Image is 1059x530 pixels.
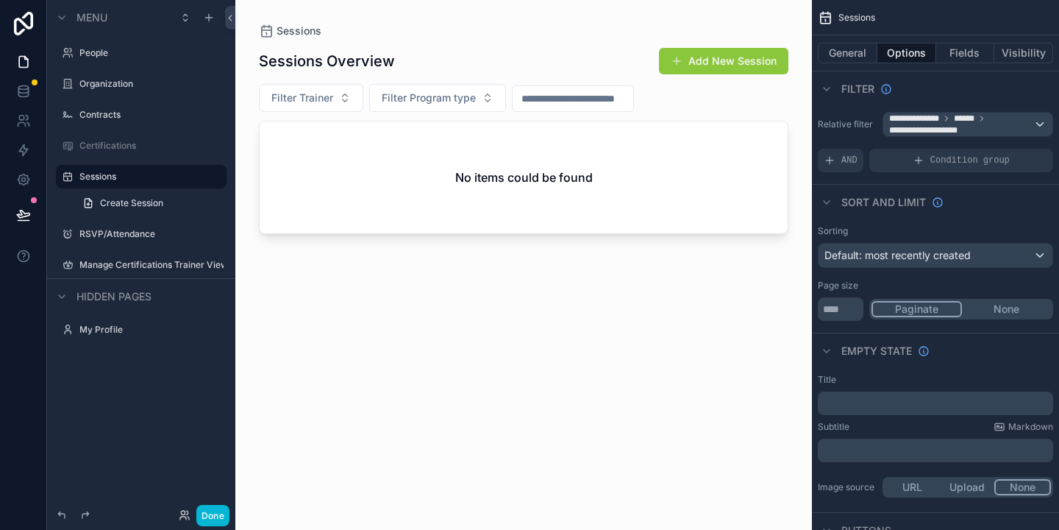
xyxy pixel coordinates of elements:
[841,155,857,166] span: AND
[455,169,593,186] h2: No items could be found
[79,324,224,336] label: My Profile
[818,374,836,386] label: Title
[74,191,227,215] a: Create Session
[871,301,962,317] button: Paginate
[1008,421,1053,433] span: Markdown
[818,119,877,130] label: Relative filter
[818,392,1053,415] div: scrollable content
[994,421,1053,433] a: Markdown
[79,109,224,121] label: Contracts
[277,24,321,38] span: Sessions
[369,84,506,112] button: Select Button
[841,344,912,358] span: Empty state
[818,439,1053,462] div: scrollable content
[196,505,229,526] button: Done
[994,43,1053,63] button: Visibility
[885,479,940,495] button: URL
[818,421,849,433] label: Subtitle
[79,78,224,90] label: Organization
[940,479,995,495] button: Upload
[79,228,224,240] label: RSVP/Attendance
[818,243,1053,268] button: Default: most recently created
[936,43,995,63] button: Fields
[79,140,224,152] label: Certifications
[79,171,218,183] label: Sessions
[818,43,877,63] button: General
[962,301,1051,317] button: None
[382,91,476,105] span: Filter Program type
[818,280,858,291] label: Page size
[824,249,971,261] span: Default: most recently created
[76,10,107,25] span: Menu
[259,51,395,71] h1: Sessions Overview
[271,91,333,105] span: Filter Trainer
[994,479,1051,495] button: None
[79,259,224,271] label: Manage Certifications Trainer View
[818,481,877,493] label: Image source
[259,24,321,38] a: Sessions
[838,12,875,24] span: Sessions
[79,47,224,59] label: People
[659,48,788,74] button: Add New Session
[76,289,151,304] span: Hidden pages
[818,225,848,237] label: Sorting
[841,195,926,210] span: Sort And Limit
[841,82,874,96] span: Filter
[259,84,363,112] button: Select Button
[100,197,163,209] span: Create Session
[930,155,1010,166] span: Condition group
[877,43,936,63] button: Options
